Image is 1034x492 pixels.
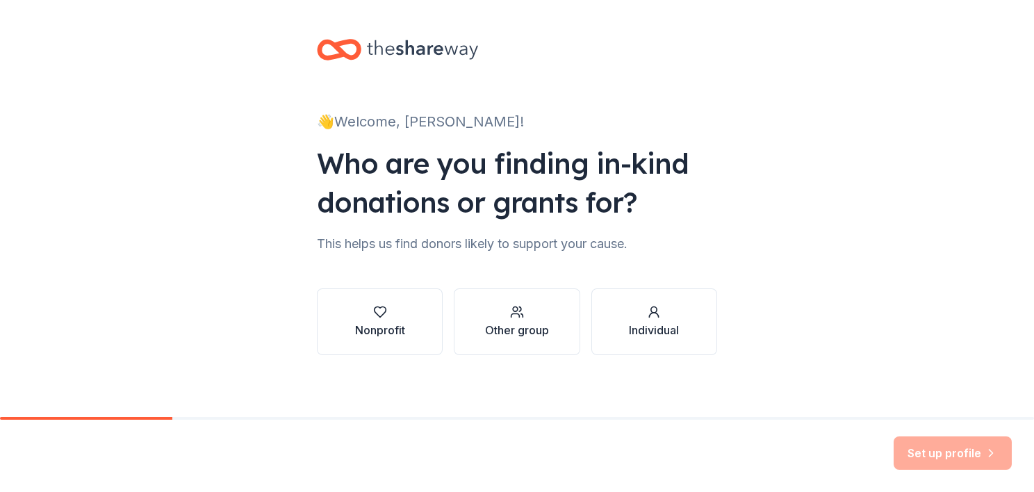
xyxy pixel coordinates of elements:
[317,233,717,255] div: This helps us find donors likely to support your cause.
[317,288,443,355] button: Nonprofit
[485,322,549,338] div: Other group
[317,110,717,133] div: 👋 Welcome, [PERSON_NAME]!
[317,144,717,222] div: Who are you finding in-kind donations or grants for?
[591,288,717,355] button: Individual
[629,322,679,338] div: Individual
[355,322,405,338] div: Nonprofit
[454,288,580,355] button: Other group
